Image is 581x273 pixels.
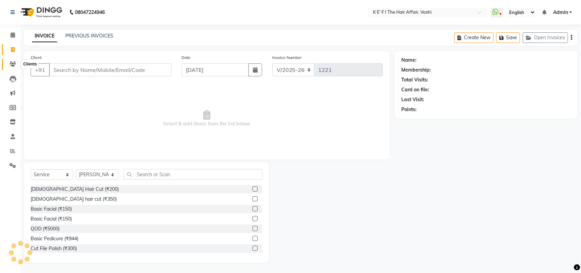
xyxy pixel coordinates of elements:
[272,55,302,61] label: Invoice Number
[31,196,117,203] div: [DEMOGRAPHIC_DATA] hair cut (₹350)
[402,76,429,84] div: Total Visits:
[31,55,42,61] label: Client
[496,32,520,43] button: Save
[65,33,113,39] a: PREVIOUS INVOICES
[75,3,105,22] b: 08047224946
[21,60,38,69] div: Clients
[31,225,60,232] div: QOD (₹5000)
[31,245,77,252] div: Cut File Polish (₹300)
[31,186,119,193] div: [DEMOGRAPHIC_DATA] Hair Cut (₹200)
[402,86,430,93] div: Card on file:
[17,3,64,22] img: logo
[32,30,57,42] a: INVOICE
[454,32,494,43] button: Create New
[402,96,424,103] div: Last Visit:
[124,169,262,180] input: Search or Scan
[31,235,78,242] div: Basic Pedicure (₹944)
[49,63,172,76] input: Search by Name/Mobile/Email/Code
[402,57,417,64] div: Name:
[31,206,72,213] div: Basic Facial (₹150)
[523,32,568,43] button: Open Invoices
[182,55,191,61] label: Date
[31,215,72,223] div: Basic Facial (₹150)
[402,66,431,74] div: Membership:
[31,85,383,153] span: Select & add items from the list below
[553,9,568,16] span: Admin
[402,106,417,113] div: Points:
